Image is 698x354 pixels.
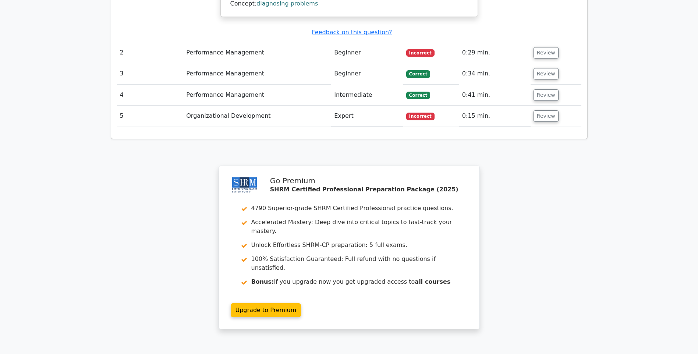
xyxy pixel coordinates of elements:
button: Review [534,89,559,101]
td: Performance Management [183,63,331,84]
td: Intermediate [331,85,403,106]
td: 4 [117,85,184,106]
span: Incorrect [406,49,435,57]
td: Performance Management [183,42,331,63]
td: 5 [117,106,184,127]
td: 0:34 min. [459,63,531,84]
td: 2 [117,42,184,63]
a: Upgrade to Premium [231,303,301,317]
span: Correct [406,70,430,78]
button: Review [534,68,559,79]
td: Beginner [331,42,403,63]
span: Correct [406,92,430,99]
td: 0:29 min. [459,42,531,63]
td: Beginner [331,63,403,84]
td: 0:15 min. [459,106,531,127]
button: Review [534,47,559,59]
td: 0:41 min. [459,85,531,106]
button: Review [534,110,559,122]
span: Incorrect [406,113,435,120]
td: 3 [117,63,184,84]
td: Performance Management [183,85,331,106]
a: Feedback on this question? [312,29,392,36]
td: Expert [331,106,403,127]
td: Organizational Development [183,106,331,127]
